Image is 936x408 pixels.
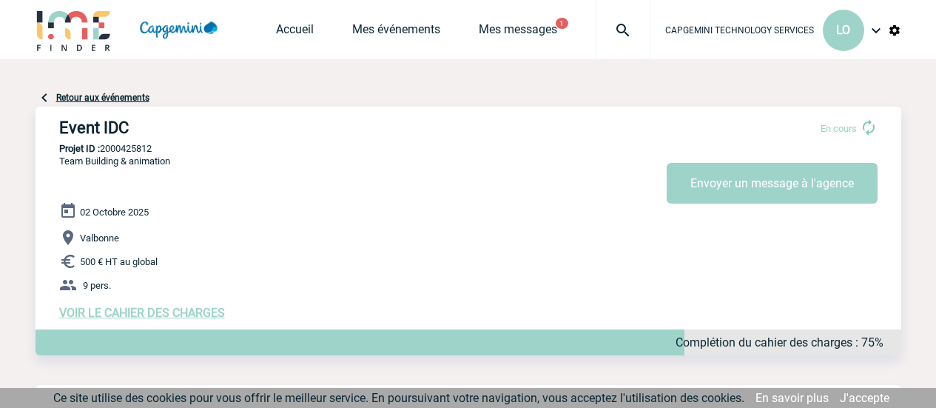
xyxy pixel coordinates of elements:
a: VOIR LE CAHIER DES CHARGES [59,306,225,320]
span: 500 € HT au global [80,256,158,267]
a: Retour aux événements [56,93,149,103]
h3: Event IDC [59,118,503,137]
p: 2000425812 [36,143,901,154]
a: Accueil [276,22,314,43]
img: IME-Finder [36,9,112,51]
b: Projet ID : [59,143,100,154]
span: Team Building & animation [59,155,170,167]
span: 9 pers. [83,280,111,291]
span: Valbonne [80,233,119,244]
button: 1 [556,18,568,29]
a: Mes messages [479,22,557,43]
span: CAPGEMINI TECHNOLOGY SERVICES [665,25,814,36]
span: 02 Octobre 2025 [80,207,149,218]
span: En cours [821,123,857,134]
span: LO [836,23,850,37]
a: Mes événements [352,22,440,43]
a: En savoir plus [755,391,829,405]
button: Envoyer un message à l'agence [667,163,878,204]
a: J'accepte [840,391,889,405]
span: Ce site utilise des cookies pour vous offrir le meilleur service. En poursuivant votre navigation... [53,391,744,405]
